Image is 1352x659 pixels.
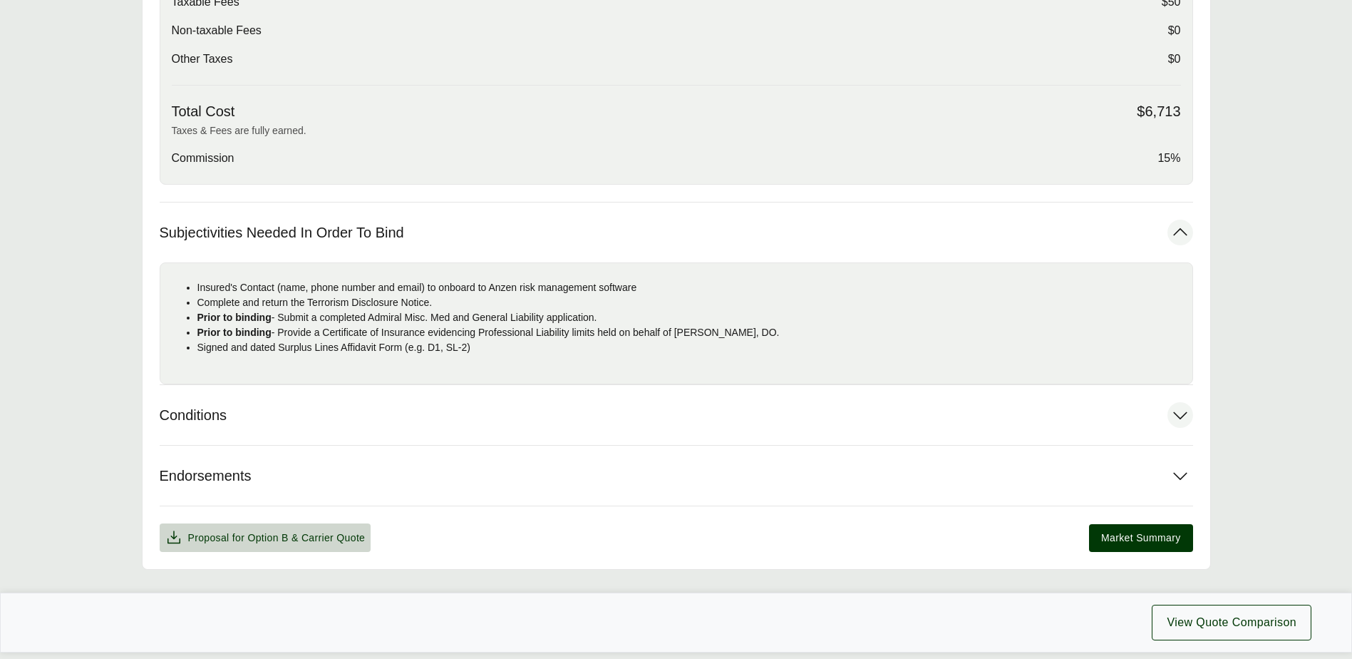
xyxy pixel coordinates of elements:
p: Taxes & Fees are fully earned. [172,123,1181,138]
span: $0 [1168,51,1181,68]
span: Conditions [160,407,227,424]
span: Endorsements [160,467,252,485]
span: Total Cost [172,103,235,121]
span: $6,713 [1137,103,1180,121]
span: View Quote Comparison [1167,614,1296,631]
span: $0 [1168,22,1181,39]
p: Signed and dated Surplus Lines Affidavit Form (e.g. D1, SL-2) [197,340,1181,355]
span: & Carrier Quote [291,532,365,543]
button: View Quote Comparison [1152,605,1311,640]
span: Commission [172,150,234,167]
span: Subjectivities Needed In Order To Bind [160,224,404,242]
button: Conditions [160,385,1193,445]
strong: Prior to binding [197,327,272,338]
button: Proposal for Option B & Carrier Quote [160,523,371,552]
button: Endorsements [160,446,1193,506]
span: Market Summary [1101,531,1180,546]
span: 15% [1157,150,1180,167]
strong: Prior to binding [197,312,272,323]
span: Non-taxable Fees [172,22,262,39]
span: Proposal for [188,531,366,546]
p: Complete and return the Terrorism Disclosure Notice. [197,295,1181,310]
span: Other Taxes [172,51,233,68]
span: Option B [247,532,288,543]
button: Subjectivities Needed In Order To Bind [160,203,1193,262]
p: - Submit a completed Admiral Misc. Med and General Liability application. [197,310,1181,325]
p: - Provide a Certificate of Insurance evidencing Professional Liability limits held on behalf of [... [197,325,1181,340]
p: Insured's Contact (name, phone number and email) to onboard to Anzen risk management software [197,280,1181,295]
button: Market Summary [1089,524,1192,552]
